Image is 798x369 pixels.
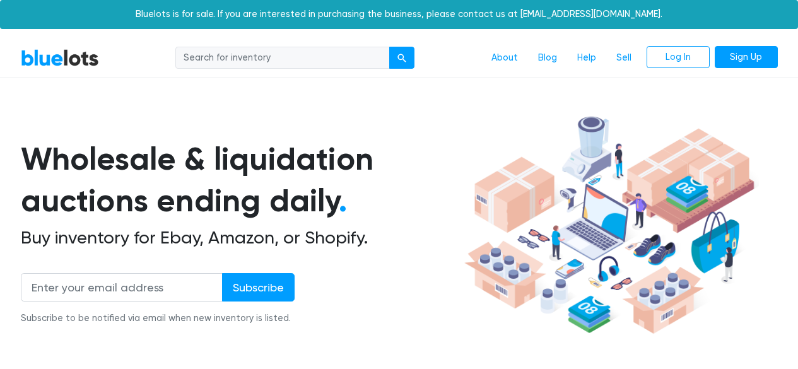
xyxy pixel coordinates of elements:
a: Blog [528,46,567,70]
a: Log In [647,46,710,69]
h2: Buy inventory for Ebay, Amazon, or Shopify. [21,227,460,249]
div: Subscribe to be notified via email when new inventory is listed. [21,312,295,325]
span: . [339,182,347,220]
a: About [481,46,528,70]
h1: Wholesale & liquidation auctions ending daily [21,138,460,222]
input: Search for inventory [175,47,390,69]
a: Sell [606,46,642,70]
a: BlueLots [21,49,99,67]
a: Help [567,46,606,70]
input: Enter your email address [21,273,223,302]
input: Subscribe [222,273,295,302]
img: hero-ee84e7d0318cb26816c560f6b4441b76977f77a177738b4e94f68c95b2b83dbb.png [460,110,759,340]
a: Sign Up [715,46,778,69]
